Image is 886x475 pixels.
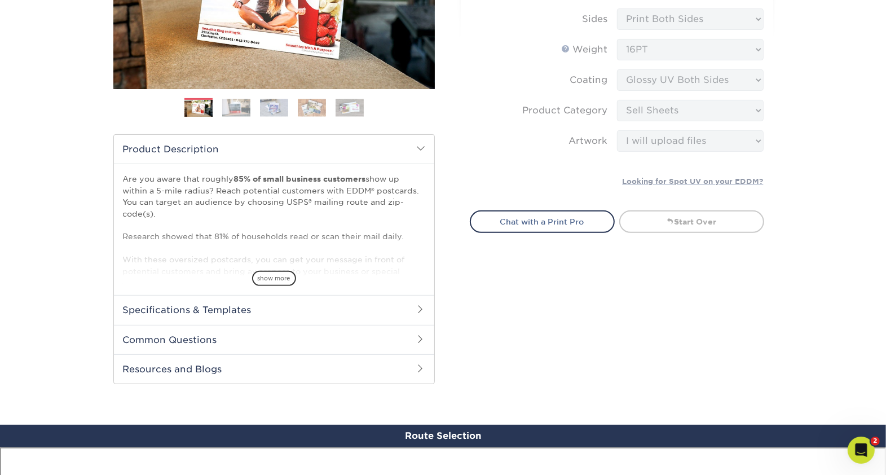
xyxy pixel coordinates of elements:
[234,174,366,183] strong: 85% of small business customers
[871,437,880,446] span: 2
[252,271,296,286] span: show more
[114,354,434,384] h2: Resources and Blogs
[298,99,326,116] img: EDDM 04
[260,99,288,116] img: EDDM 03
[336,99,364,116] img: EDDM 05
[114,295,434,324] h2: Specifications & Templates
[184,99,213,118] img: EDDM 01
[222,99,250,116] img: EDDM 02
[848,437,875,464] iframe: Intercom live chat
[114,325,434,354] h2: Common Questions
[619,210,764,233] a: Start Over
[114,135,434,164] h2: Product Description
[470,210,615,233] a: Chat with a Print Pro
[123,173,425,380] p: Are you aware that roughly show up within a 5-mile radius? Reach potential customers with EDDM® p...
[3,441,96,471] iframe: Google Customer Reviews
